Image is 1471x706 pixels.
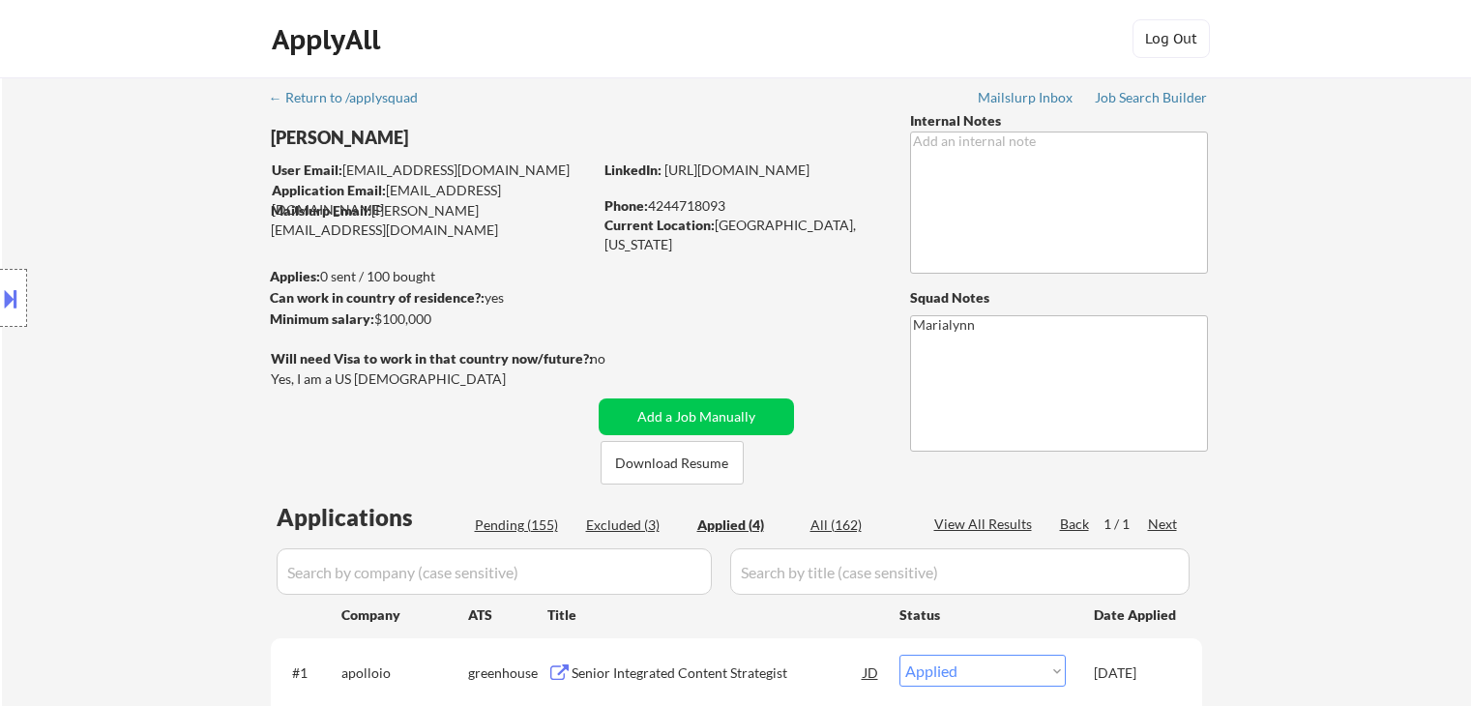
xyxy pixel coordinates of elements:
input: Search by company (case sensitive) [277,548,712,595]
strong: Phone: [604,197,648,214]
div: Back [1060,515,1091,534]
div: #1 [292,663,326,683]
a: Mailslurp Inbox [978,90,1074,109]
div: Yes, I am a US [DEMOGRAPHIC_DATA] [271,369,598,389]
a: ← Return to /applysquad [269,90,436,109]
div: 1 / 1 [1103,515,1148,534]
div: Mailslurp Inbox [978,91,1074,104]
div: [DATE] [1094,663,1179,683]
div: Status [899,597,1066,632]
div: [EMAIL_ADDRESS][DOMAIN_NAME] [272,161,592,180]
div: $100,000 [270,309,592,329]
button: Download Resume [601,441,744,485]
button: Log Out [1133,19,1210,58]
div: [PERSON_NAME] [271,126,668,150]
div: Company [341,605,468,625]
div: [GEOGRAPHIC_DATA], [US_STATE] [604,216,878,253]
div: Senior Integrated Content Strategist [572,663,864,683]
strong: Current Location: [604,217,715,233]
input: Search by title (case sensitive) [730,548,1190,595]
div: Job Search Builder [1095,91,1208,104]
div: Title [547,605,881,625]
div: [EMAIL_ADDRESS][DOMAIN_NAME] [272,181,592,219]
button: Add a Job Manually [599,398,794,435]
div: greenhouse [468,663,547,683]
div: View All Results [934,515,1038,534]
div: Date Applied [1094,605,1179,625]
div: Internal Notes [910,111,1208,131]
div: 4244718093 [604,196,878,216]
div: Applications [277,506,468,529]
div: Applied (4) [697,515,794,535]
div: JD [862,655,881,690]
div: [PERSON_NAME][EMAIL_ADDRESS][DOMAIN_NAME] [271,201,592,239]
div: 0 sent / 100 bought [270,267,592,286]
div: yes [270,288,586,308]
div: Excluded (3) [586,515,683,535]
div: Next [1148,515,1179,534]
div: ATS [468,605,547,625]
div: ← Return to /applysquad [269,91,436,104]
div: Pending (155) [475,515,572,535]
a: [URL][DOMAIN_NAME] [664,162,809,178]
div: apolloio [341,663,468,683]
strong: LinkedIn: [604,162,662,178]
strong: Will need Visa to work in that country now/future?: [271,350,593,367]
div: ApplyAll [272,23,386,56]
div: Squad Notes [910,288,1208,308]
strong: Can work in country of residence?: [270,289,485,306]
div: All (162) [810,515,907,535]
div: no [590,349,645,368]
a: Job Search Builder [1095,90,1208,109]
